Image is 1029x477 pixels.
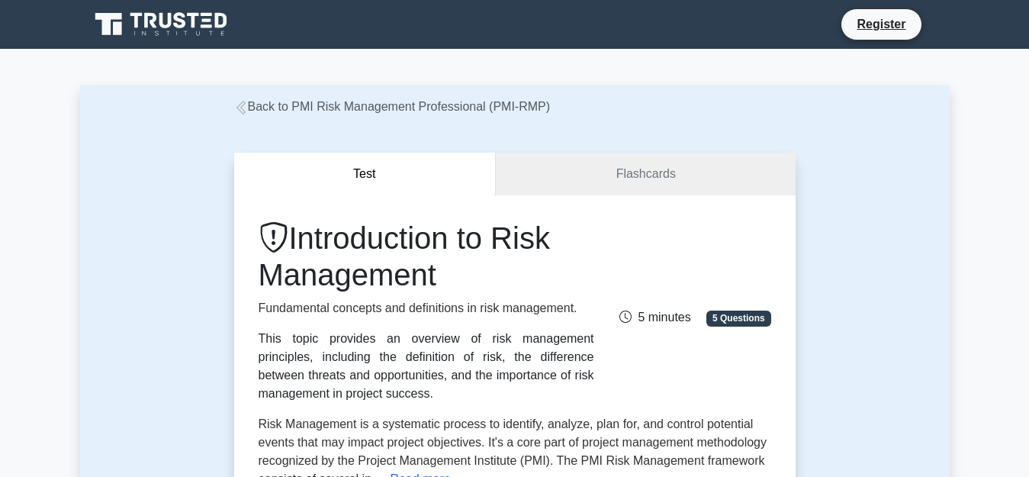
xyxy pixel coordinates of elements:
h1: Introduction to Risk Management [259,220,594,293]
span: 5 Questions [706,311,770,326]
button: Test [234,153,497,196]
div: This topic provides an overview of risk management principles, including the definition of risk, ... [259,330,594,403]
span: 5 minutes [619,311,690,324]
p: Fundamental concepts and definitions in risk management. [259,299,594,317]
a: Register [847,15,915,34]
a: Flashcards [496,153,795,196]
a: Back to PMI Risk Management Professional (PMI-RMP) [234,100,551,113]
